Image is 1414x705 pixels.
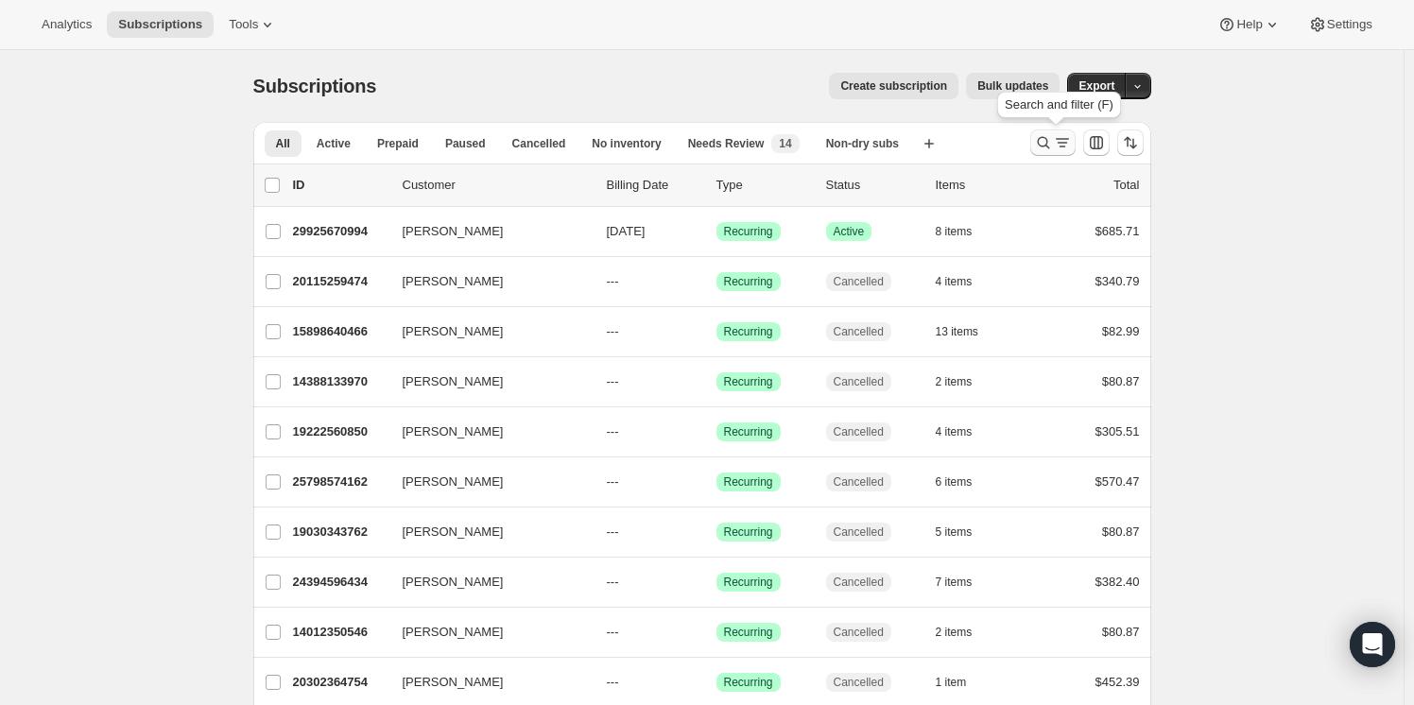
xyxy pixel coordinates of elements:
span: Recurring [724,575,773,590]
span: Analytics [42,17,92,32]
span: 13 items [936,324,978,339]
button: 4 items [936,419,993,445]
p: 14388133970 [293,372,388,391]
button: Create new view [914,130,944,157]
div: Open Intercom Messenger [1350,622,1395,667]
span: --- [607,324,619,338]
span: Bulk updates [977,78,1048,94]
button: Customize table column order and visibility [1083,129,1110,156]
p: Billing Date [607,176,701,195]
span: $452.39 [1095,675,1140,689]
span: Cancelled [834,374,884,389]
div: 15898640466[PERSON_NAME]---SuccessRecurringCancelled13 items$82.99 [293,318,1140,345]
span: $340.79 [1095,274,1140,288]
span: Help [1236,17,1262,32]
p: Status [826,176,921,195]
button: Sort the results [1117,129,1144,156]
button: [PERSON_NAME] [391,317,580,347]
div: Type [716,176,811,195]
span: $80.87 [1102,625,1140,639]
button: [PERSON_NAME] [391,617,580,647]
span: --- [607,424,619,438]
span: Recurring [724,274,773,289]
span: 6 items [936,474,973,490]
span: Subscriptions [118,17,202,32]
div: 14388133970[PERSON_NAME]---SuccessRecurringCancelled2 items$80.87 [293,369,1140,395]
button: Tools [217,11,288,38]
span: [PERSON_NAME] [403,673,504,692]
span: Tools [229,17,258,32]
p: 19030343762 [293,523,388,542]
p: ID [293,176,388,195]
span: [PERSON_NAME] [403,322,504,341]
span: Cancelled [834,324,884,339]
span: Prepaid [377,136,419,151]
span: Cancelled [834,524,884,540]
span: [PERSON_NAME] [403,623,504,642]
button: 5 items [936,519,993,545]
button: [PERSON_NAME] [391,417,580,447]
span: Cancelled [834,575,884,590]
div: 24394596434[PERSON_NAME]---SuccessRecurringCancelled7 items$382.40 [293,569,1140,595]
span: 7 items [936,575,973,590]
span: Cancelled [834,625,884,640]
span: Recurring [724,374,773,389]
span: $82.99 [1102,324,1140,338]
span: [DATE] [607,224,646,238]
span: All [276,136,290,151]
span: $80.87 [1102,374,1140,388]
span: Active [834,224,865,239]
span: 4 items [936,424,973,439]
button: [PERSON_NAME] [391,467,580,497]
span: $382.40 [1095,575,1140,589]
span: $305.51 [1095,424,1140,438]
div: 20115259474[PERSON_NAME]---SuccessRecurringCancelled4 items$340.79 [293,268,1140,295]
span: Create subscription [840,78,947,94]
span: [PERSON_NAME] [403,523,504,542]
span: Cancelled [834,675,884,690]
span: [PERSON_NAME] [403,422,504,441]
button: Settings [1297,11,1384,38]
div: 29925670994[PERSON_NAME][DATE]SuccessRecurringSuccessActive8 items$685.71 [293,218,1140,245]
p: 15898640466 [293,322,388,341]
button: 2 items [936,369,993,395]
div: IDCustomerBilling DateTypeStatusItemsTotal [293,176,1140,195]
span: [PERSON_NAME] [403,222,504,241]
button: Subscriptions [107,11,214,38]
button: 1 item [936,669,988,696]
button: 4 items [936,268,993,295]
button: [PERSON_NAME] [391,517,580,547]
span: Export [1078,78,1114,94]
span: [PERSON_NAME] [403,372,504,391]
p: 20115259474 [293,272,388,291]
span: Active [317,136,351,151]
span: Non-dry subs [826,136,899,151]
button: Help [1206,11,1292,38]
span: --- [607,274,619,288]
button: Search and filter results [1030,129,1076,156]
span: [PERSON_NAME] [403,272,504,291]
span: --- [607,625,619,639]
span: Settings [1327,17,1372,32]
p: Total [1113,176,1139,195]
div: 25798574162[PERSON_NAME]---SuccessRecurringCancelled6 items$570.47 [293,469,1140,495]
span: --- [607,675,619,689]
button: 6 items [936,469,993,495]
button: [PERSON_NAME] [391,667,580,697]
span: [PERSON_NAME] [403,573,504,592]
span: Paused [445,136,486,151]
span: Recurring [724,474,773,490]
button: [PERSON_NAME] [391,267,580,297]
span: Cancelled [834,474,884,490]
p: 29925670994 [293,222,388,241]
span: 2 items [936,625,973,640]
span: --- [607,374,619,388]
span: --- [607,474,619,489]
button: 7 items [936,569,993,595]
p: 14012350546 [293,623,388,642]
span: [PERSON_NAME] [403,473,504,491]
span: Recurring [724,324,773,339]
p: Customer [403,176,592,195]
span: 8 items [936,224,973,239]
span: 14 [779,136,791,151]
